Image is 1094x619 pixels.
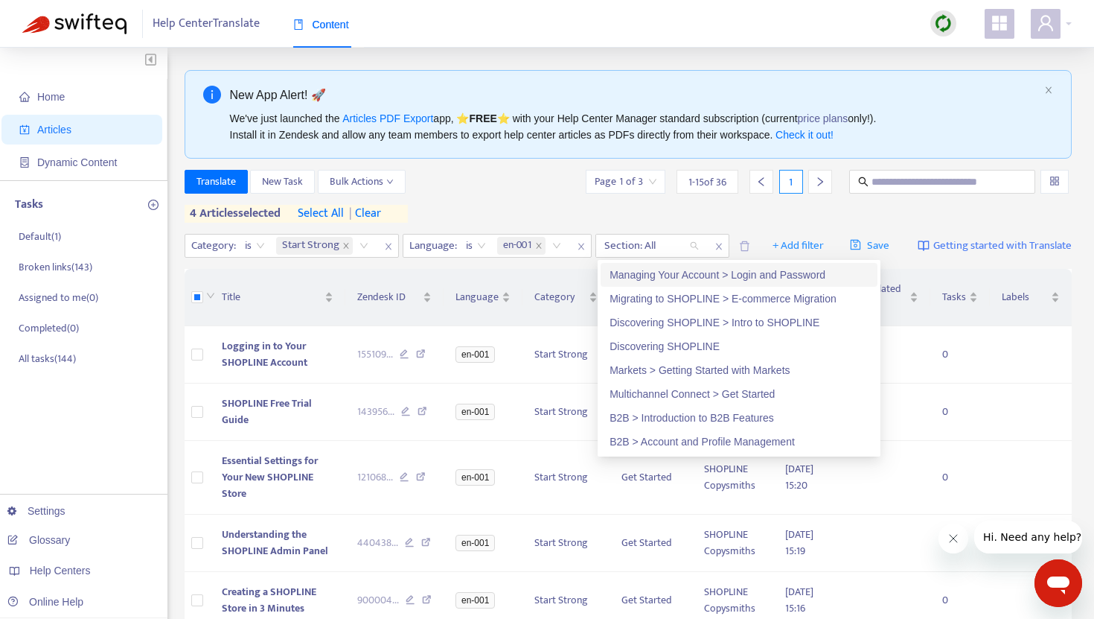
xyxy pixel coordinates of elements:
[455,289,499,305] span: Language
[148,200,159,210] span: plus-circle
[386,178,394,185] span: down
[535,242,543,250] span: close
[497,237,546,255] span: en-001
[357,469,393,486] span: 121068 ...
[455,535,495,551] span: en-001
[185,205,281,223] span: 4 articles selected
[357,592,399,609] span: 900004 ...
[444,269,522,326] th: Language
[1034,559,1082,607] iframe: メッセージングウィンドウを開くボタン
[455,346,495,363] span: en-001
[610,362,869,378] div: Markets > Getting Started with Markets
[692,515,773,572] td: SHOPLINE Copysmiths
[1044,86,1053,95] button: close
[455,469,495,486] span: en-001
[930,269,990,326] th: Tasks
[262,174,303,190] span: New Task
[293,19,349,31] span: Content
[709,238,729,255] span: close
[610,410,869,426] div: B2B > Introduction to B2B Features
[7,505,65,517] a: Settings
[772,237,824,255] span: + Add filter
[974,521,1082,553] iframe: 会社からのメッセージ
[19,229,61,244] p: Default ( 1 )
[245,235,265,257] span: is
[342,242,350,250] span: close
[276,237,353,255] span: Start Strong
[572,238,591,255] span: close
[601,382,877,406] div: Multichannel Connect > Get Started
[196,174,236,190] span: Translate
[815,177,825,187] span: right
[850,237,889,255] span: Save
[469,112,496,124] b: FREE
[522,326,610,384] td: Start Strong
[19,351,76,366] p: All tasks ( 144 )
[522,441,610,515] td: Start Strong
[839,234,901,258] button: saveSave
[318,170,406,194] button: Bulk Actionsdown
[357,404,394,420] span: 143956 ...
[344,205,381,223] span: clear
[19,290,98,305] p: Assigned to me ( 0 )
[282,237,339,255] span: Start Strong
[610,515,692,572] td: Get Started
[22,13,127,34] img: Swifteq
[15,196,43,214] p: Tasks
[930,441,990,515] td: 0
[739,241,750,252] span: delete
[601,358,877,382] div: Markets > Getting Started with Markets
[293,19,304,30] span: book
[250,170,315,194] button: New Task
[610,386,869,402] div: Multichannel Connect > Get Started
[761,234,835,258] button: + Add filter
[206,291,215,300] span: down
[610,338,869,355] div: Discovering SHOPLINE
[522,384,610,441] td: Start Strong
[601,311,877,334] div: Discovering SHOPLINE > Intro to SHOPLINE
[522,515,610,572] td: Start Strong
[785,526,813,559] span: [DATE] 15:19
[19,124,30,135] span: account-book
[942,289,966,305] span: Tasks
[785,460,813,494] span: [DATE] 15:20
[7,596,83,608] a: Online Help
[856,281,906,314] span: Translated At
[222,337,307,371] span: Logging in to Your SHOPLINE Account
[230,86,1039,104] div: New App Alert! 🚀
[692,441,773,515] td: SHOPLINE Copysmiths
[222,452,318,502] span: Essential Settings for Your New SHOPLINE Store
[19,259,92,275] p: Broken links ( 143 )
[522,269,610,326] th: Category
[601,406,877,430] div: B2B > Introduction to B2B Features
[610,291,869,307] div: Migrating to SHOPLINE > E-commerce Migration
[30,565,91,577] span: Help Centers
[222,395,312,428] span: SHOPLINE Free Trial Guide
[610,434,869,450] div: B2B > Account and Profile Management
[342,112,433,124] a: Articles PDF Export
[19,157,30,168] span: container
[775,129,834,141] a: Check it out!
[222,526,328,559] span: Understanding the SHOPLINE Admin Panel
[756,177,767,187] span: left
[7,534,70,546] a: Glossary
[610,314,869,331] div: Discovering SHOPLINE > Intro to SHOPLINE
[19,92,30,102] span: home
[455,404,495,420] span: en-001
[222,289,322,305] span: Title
[785,583,813,617] span: [DATE] 15:16
[403,235,459,257] span: Language :
[918,234,1072,258] a: Getting started with Translate
[185,235,238,257] span: Category :
[357,346,393,363] span: 155109 ...
[349,203,352,223] span: |
[610,441,692,515] td: Get Started
[37,124,71,136] span: Articles
[466,235,486,257] span: is
[1037,14,1055,32] span: user
[934,14,953,33] img: sync.dc5367851b00ba804db3.png
[779,170,803,194] div: 1
[345,269,444,326] th: Zendesk ID
[798,112,848,124] a: price plans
